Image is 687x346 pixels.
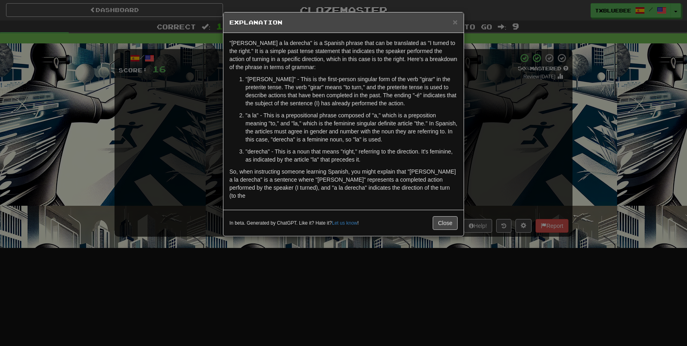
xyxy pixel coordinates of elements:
[245,75,458,107] p: "[PERSON_NAME]" - This is the first-person singular form of the verb "girar" in the preterite ten...
[229,39,458,71] p: "[PERSON_NAME] a la derecha" is a Spanish phrase that can be translated as "I turned to the right...
[433,216,458,230] button: Close
[332,220,357,226] a: Let us know
[245,111,458,143] p: "a la" - This is a prepositional phrase composed of "a," which is a preposition meaning "to," and...
[229,168,458,200] p: So, when instructing someone learning Spanish, you might explain that "[PERSON_NAME] a la derecha...
[453,17,458,27] span: ×
[229,18,458,27] h5: Explanation
[453,18,458,26] button: Close
[245,147,458,164] p: "derecha" - This is a noun that means "right," referring to the direction. It's feminine, as indi...
[229,220,359,227] small: In beta. Generated by ChatGPT. Like it? Hate it? !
